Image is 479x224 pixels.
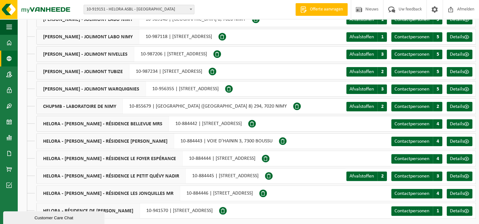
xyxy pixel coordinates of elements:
[37,168,186,184] span: HELORA - [PERSON_NAME] - RÉSIDENCE LE PETIT QUÉVY NADIR
[394,174,429,179] span: Contactpersonen
[36,98,293,114] div: 10-855679 | [GEOGRAPHIC_DATA] ([GEOGRAPHIC_DATA] 8) 294, 7020 NIMY
[450,191,464,196] span: Details
[447,32,472,42] a: Details
[433,32,442,42] span: 5
[450,156,464,161] span: Details
[394,17,429,22] span: Contactpersonen
[37,47,134,62] span: [PERSON_NAME] - JOLIMONT NIVELLES
[36,185,259,201] div: 10-884446 | [STREET_ADDRESS]
[346,102,387,111] a: Afvalstoffen 2
[447,50,472,59] a: Details
[346,67,387,77] a: Afvalstoffen 2
[447,119,472,129] a: Details
[433,84,442,94] span: 5
[450,174,464,179] span: Details
[346,15,387,24] a: Afvalstoffen 1
[391,67,442,77] a: Contactpersonen 5
[37,64,129,79] span: [PERSON_NAME] - JOLIMONT TUBIZE
[450,139,464,144] span: Details
[447,102,472,111] a: Details
[447,137,472,146] a: Details
[346,32,387,42] a: Afvalstoffen 1
[450,52,464,57] span: Details
[377,102,387,111] span: 2
[377,67,387,77] span: 2
[450,34,464,40] span: Details
[394,87,429,92] span: Contactpersonen
[433,50,442,59] span: 5
[450,17,464,22] span: Details
[433,171,442,181] span: 3
[37,186,180,201] span: HELORA - [PERSON_NAME] - RÉSIDENCE LES JONQUILLES MR
[350,104,374,109] span: Afvalstoffen
[450,121,464,127] span: Details
[391,50,442,59] a: Contactpersonen 5
[433,67,442,77] span: 5
[447,15,472,24] a: Details
[391,119,442,129] a: Contactpersonen 4
[36,151,262,166] div: 10-884444 | [STREET_ADDRESS]
[447,67,472,77] a: Details
[37,203,140,218] span: HELORA - RÉSIDENCE DE [PERSON_NAME]
[391,102,442,111] a: Contactpersonen 2
[84,5,194,14] span: 10-919151 - HELORA ASBL - MONS
[394,191,429,196] span: Contactpersonen
[433,154,442,164] span: 4
[391,189,442,198] a: Contactpersonen 4
[36,81,225,97] div: 10-956355 | [STREET_ADDRESS]
[433,137,442,146] span: 4
[450,69,464,74] span: Details
[36,133,279,149] div: 10-884443 | VOIE D'HAININ 3, 7300 BOUSSU
[391,154,442,164] a: Contactpersonen 4
[350,174,374,179] span: Afvalstoffen
[447,206,472,216] a: Details
[346,84,387,94] a: Afvalstoffen 3
[447,189,472,198] a: Details
[377,84,387,94] span: 3
[433,102,442,111] span: 2
[346,171,387,181] a: Afvalstoffen 2
[37,81,146,96] span: [PERSON_NAME] - JOLIMONT WARQUIGNIES
[450,208,464,214] span: Details
[394,104,429,109] span: Contactpersonen
[37,29,139,44] span: [PERSON_NAME] - JOLIMONT LABO NIMY
[350,34,374,40] span: Afvalstoffen
[350,17,374,22] span: Afvalstoffen
[394,34,429,40] span: Contactpersonen
[36,168,265,184] div: 10-884445 | [STREET_ADDRESS]
[394,52,429,57] span: Contactpersonen
[391,206,442,216] a: Contactpersonen 1
[394,156,429,161] span: Contactpersonen
[394,121,429,127] span: Contactpersonen
[3,210,106,224] iframe: chat widget
[391,137,442,146] a: Contactpersonen 4
[433,206,442,216] span: 1
[394,139,429,144] span: Contactpersonen
[450,104,464,109] span: Details
[308,6,344,13] span: Offerte aanvragen
[391,32,442,42] a: Contactpersonen 5
[37,12,139,27] span: [PERSON_NAME] - JOLIMONT LABO NIMY
[391,15,442,24] a: Contactpersonen 5
[37,116,169,131] span: HELORA - [PERSON_NAME] - RÉSIDENCE BELLEVUE MRS
[36,11,252,27] div: 10-989148 | [GEOGRAPHIC_DATA] 8, 7020 NIMY
[350,87,374,92] span: Afvalstoffen
[37,99,123,114] span: CHUPMB - LABORATOIRE DE NIMY
[447,171,472,181] a: Details
[36,29,218,45] div: 10-987118 | [STREET_ADDRESS]
[295,3,348,16] a: Offerte aanvragen
[377,15,387,24] span: 1
[37,134,174,149] span: HELORA - [PERSON_NAME] - RÉSIDENCE [PERSON_NAME]
[447,84,472,94] a: Details
[350,52,374,57] span: Afvalstoffen
[37,151,183,166] span: HELORA - [PERSON_NAME] - RÉSIDENCE LE FOYER ESPÉRANCE
[433,189,442,198] span: 4
[450,87,464,92] span: Details
[36,203,219,219] div: 10-941570 | [STREET_ADDRESS]
[391,84,442,94] a: Contactpersonen 5
[433,15,442,24] span: 5
[391,171,442,181] a: Contactpersonen 3
[377,50,387,59] span: 3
